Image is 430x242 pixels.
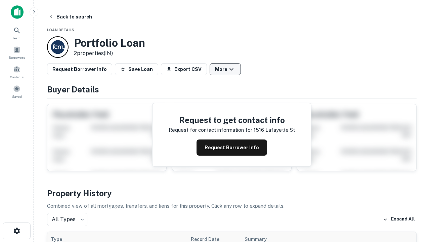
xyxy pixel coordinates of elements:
h4: Request to get contact info [169,114,295,126]
button: Export CSV [161,63,207,75]
span: Search [11,35,23,41]
span: Borrowers [9,55,25,60]
span: Saved [12,94,22,99]
h3: Portfolio Loan [74,37,145,49]
p: 1516 lafayette st [254,126,295,134]
a: Saved [2,82,32,100]
a: Search [2,24,32,42]
button: More [210,63,241,75]
button: Request Borrower Info [47,63,112,75]
a: Contacts [2,63,32,81]
span: Loan Details [47,28,74,32]
h4: Buyer Details [47,83,417,95]
button: Expand All [381,214,417,225]
iframe: Chat Widget [396,188,430,220]
p: 2 properties (IN) [74,49,145,57]
div: All Types [47,213,87,226]
button: Back to search [46,11,95,23]
p: Request for contact information for [169,126,252,134]
button: Request Borrower Info [197,139,267,156]
img: capitalize-icon.png [11,5,24,19]
button: Save Loan [115,63,158,75]
a: Borrowers [2,43,32,62]
span: Contacts [10,74,24,80]
h4: Property History [47,187,417,199]
p: Combined view of all mortgages, transfers, and liens for this property. Click any row to expand d... [47,202,417,210]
